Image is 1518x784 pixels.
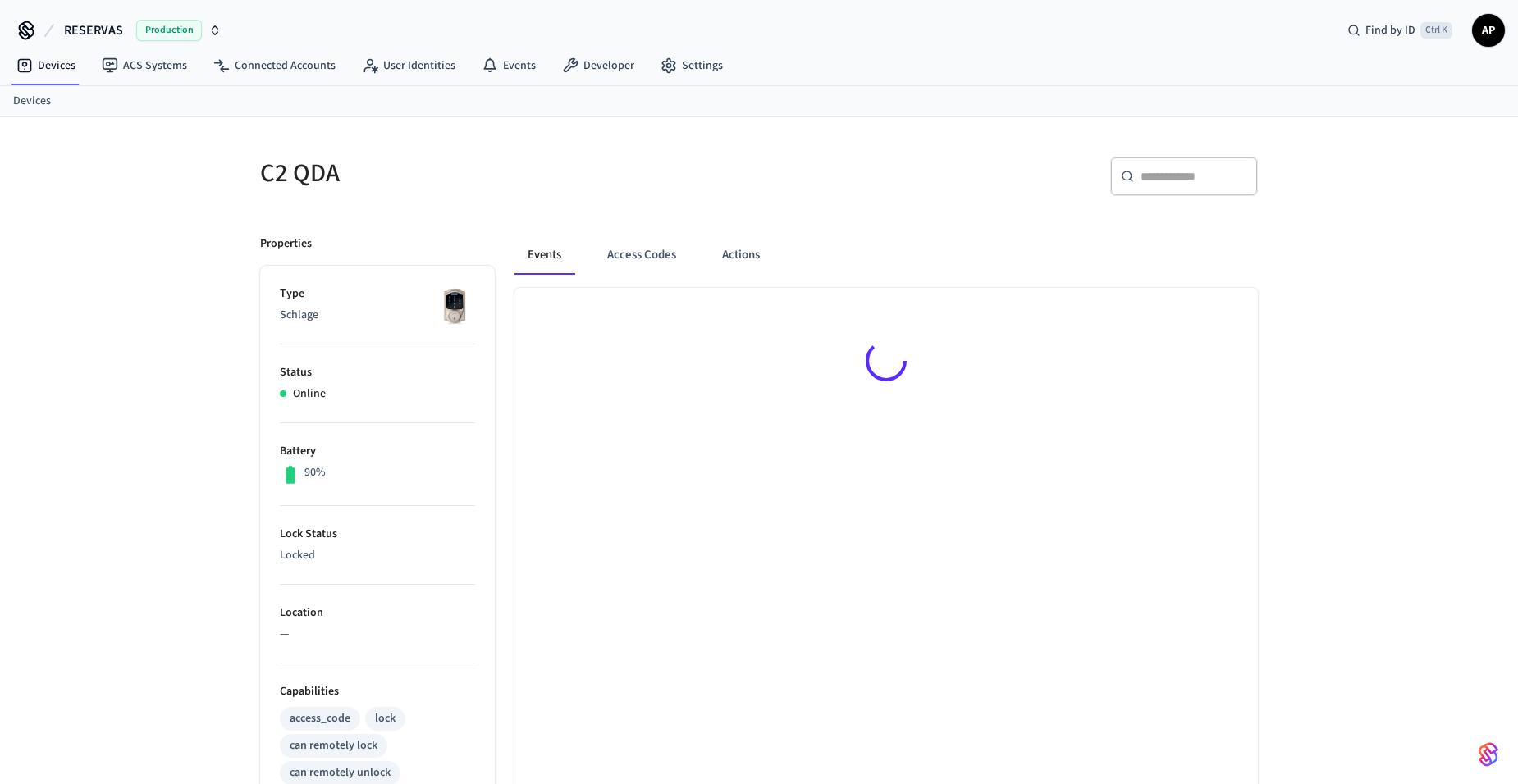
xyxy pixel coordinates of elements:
[200,51,349,80] a: Connected Accounts
[514,235,574,275] button: Events
[304,464,326,481] p: 90%
[549,51,647,80] a: Developer
[280,604,475,622] p: Location
[13,93,51,110] a: Devices
[280,526,475,543] p: Lock Status
[136,20,202,41] span: Production
[514,235,1258,275] div: ant example
[280,683,475,700] p: Capabilities
[709,235,773,275] button: Actions
[280,285,475,303] p: Type
[280,307,475,324] p: Schlage
[290,710,350,727] div: access_code
[434,285,475,326] img: Schlage Sense Smart Deadbolt with Camelot Trim, Front
[3,51,89,80] a: Devices
[1474,16,1503,45] span: AP
[469,51,549,80] a: Events
[280,364,475,381] p: Status
[375,710,396,727] div: lock
[1420,22,1452,39] span: Ctrl K
[290,764,391,782] div: can remotely unlock
[1365,22,1415,39] span: Find by ID
[280,547,475,564] p: Locked
[1472,14,1505,47] button: AP
[280,443,475,460] p: Battery
[349,51,469,80] a: User Identities
[280,626,475,643] p: —
[260,235,312,253] p: Properties
[290,737,377,754] div: can remotely lock
[89,51,200,80] a: ACS Systems
[1479,741,1498,768] img: SeamLogoGradient.69752ec5.svg
[64,21,123,40] span: RESERVAS
[647,51,736,80] a: Settings
[260,157,749,190] h5: C2 QDA
[1334,16,1465,45] div: Find by IDCtrl K
[594,235,689,275] button: Access Codes
[293,385,326,403] p: Online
